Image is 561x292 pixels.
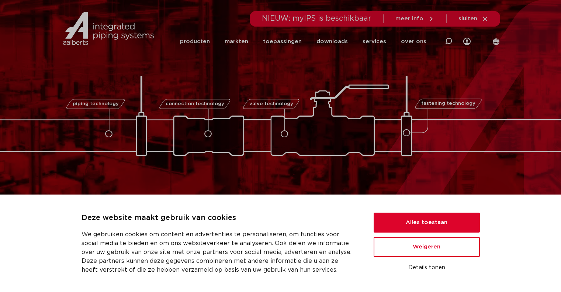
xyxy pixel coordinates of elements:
[180,27,426,56] nav: Menu
[180,27,210,56] a: producten
[463,27,471,56] div: my IPS
[374,261,480,274] button: Details tonen
[458,16,488,22] a: sluiten
[363,27,386,56] a: services
[225,27,248,56] a: markten
[458,16,477,21] span: sluiten
[395,16,434,22] a: meer info
[395,16,423,21] span: meer info
[73,102,119,106] span: piping technology
[316,27,348,56] a: downloads
[82,230,356,274] p: We gebruiken cookies om content en advertenties te personaliseren, om functies voor social media ...
[401,27,426,56] a: over ons
[374,213,480,233] button: Alles toestaan
[421,102,475,106] span: fastening technology
[263,27,302,56] a: toepassingen
[165,102,224,106] span: connection technology
[82,212,356,224] p: Deze website maakt gebruik van cookies
[249,102,293,106] span: valve technology
[374,237,480,257] button: Weigeren
[262,15,371,22] span: NIEUW: myIPS is beschikbaar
